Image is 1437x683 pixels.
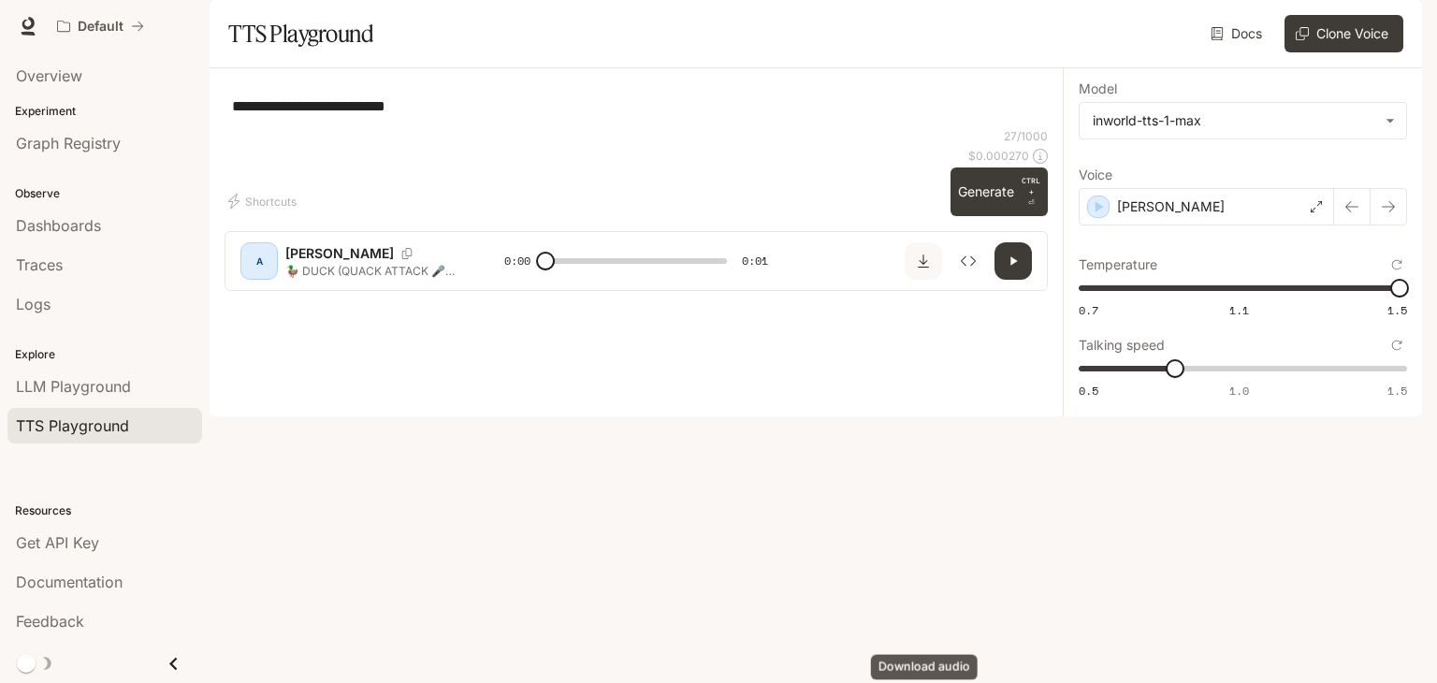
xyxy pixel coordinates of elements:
[1387,383,1407,399] span: 1.5
[1022,175,1040,209] p: ⏎
[244,246,274,276] div: A
[1079,82,1117,95] p: Model
[968,148,1029,164] p: $ 0.000270
[1093,111,1376,130] div: inworld-tts-1-max
[504,252,530,270] span: 0:00
[951,167,1048,216] button: GenerateCTRL +⏎
[1079,339,1165,352] p: Talking speed
[1386,254,1407,275] button: Reset to default
[1080,103,1406,138] div: inworld-tts-1-max
[1229,383,1249,399] span: 1.0
[228,15,373,52] h1: TTS Playground
[78,19,123,35] p: Default
[1117,197,1225,216] p: [PERSON_NAME]
[905,242,942,280] button: Download audio
[225,186,304,216] button: Shortcuts
[1022,175,1040,197] p: CTRL +
[1229,302,1249,318] span: 1.1
[1079,168,1112,182] p: Voice
[1004,128,1048,144] p: 27 / 1000
[394,248,420,259] button: Copy Voice ID
[1387,302,1407,318] span: 1.5
[285,244,394,263] p: [PERSON_NAME]
[49,7,152,45] button: All workspaces
[871,655,978,680] div: Download audio
[1386,335,1407,356] button: Reset to default
[950,242,987,280] button: Inspect
[1285,15,1403,52] button: Clone Voice
[1079,383,1098,399] span: 0.5
[742,252,768,270] span: 0:01
[285,263,459,279] p: 🦆 DUCK (QUACK ATTACK 🎤😂)
[1079,258,1157,271] p: Temperature
[1079,302,1098,318] span: 0.7
[1207,15,1270,52] a: Docs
